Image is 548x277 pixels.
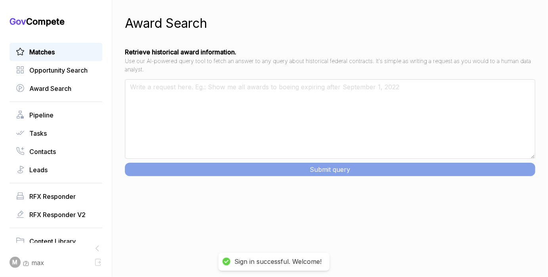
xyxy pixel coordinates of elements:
[234,258,322,266] div: Sign in successful. Welcome!
[29,84,71,93] span: Award Search
[16,147,96,156] a: Contacts
[125,57,535,73] p: Use our AI-powered query tool to fetch an answer to any query about historical federal contracts....
[29,47,55,57] span: Matches
[10,16,102,27] h1: Compete
[16,110,96,120] a: Pipeline
[29,165,48,175] span: Leads
[10,16,26,27] span: Gov
[29,237,76,246] span: Content Library
[16,165,96,175] a: Leads
[16,210,96,219] a: RFX Responder V2
[16,47,96,57] a: Matches
[29,110,54,120] span: Pipeline
[16,65,96,75] a: Opportunity Search
[31,258,44,267] span: max
[29,192,76,201] span: RFX Responder
[29,210,86,219] span: RFX Responder V2
[16,237,96,246] a: Content Library
[13,258,18,267] span: M
[16,129,96,138] a: Tasks
[29,129,47,138] span: Tasks
[29,65,88,75] span: Opportunity Search
[16,192,96,201] a: RFX Responder
[29,147,56,156] span: Contacts
[125,14,207,33] h1: Award Search
[125,163,535,176] button: Submit query
[16,84,96,93] a: Award Search
[125,47,535,57] h4: Retrieve historical award information.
